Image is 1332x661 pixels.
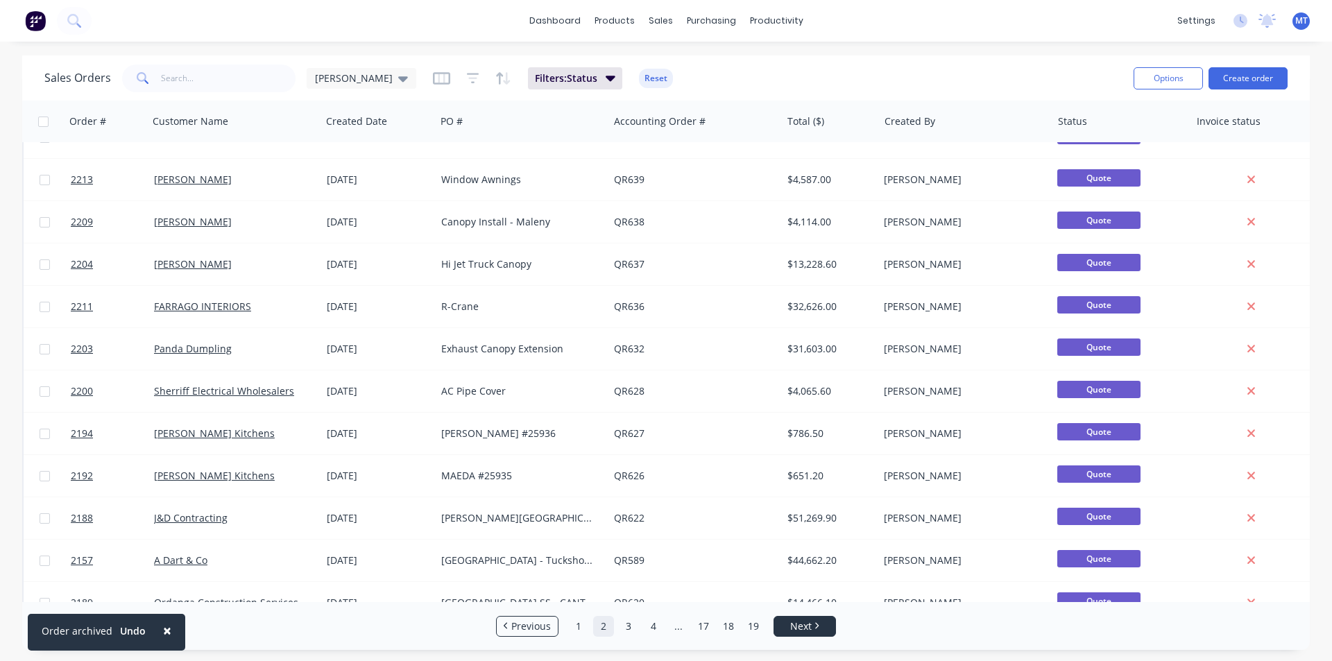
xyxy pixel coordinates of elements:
[718,616,739,637] a: Page 18
[680,10,743,31] div: purchasing
[884,300,1038,314] div: [PERSON_NAME]
[884,553,1038,567] div: [PERSON_NAME]
[614,215,644,228] a: QR638
[787,427,869,440] div: $786.50
[154,469,275,482] a: [PERSON_NAME] Kitchens
[44,71,111,85] h1: Sales Orders
[71,582,154,624] a: 2189
[154,511,228,524] a: J&D Contracting
[441,553,595,567] div: [GEOGRAPHIC_DATA] - Tuckshop Refurbishment
[441,596,595,610] div: [GEOGRAPHIC_DATA] SS - CANTEEN REFURBISHMENT
[884,384,1038,398] div: [PERSON_NAME]
[327,342,430,356] div: [DATE]
[884,596,1038,610] div: [PERSON_NAME]
[614,384,644,397] a: QR628
[1057,381,1141,398] span: Quote
[327,300,430,314] div: [DATE]
[790,619,812,633] span: Next
[441,257,595,271] div: Hi Jet Truck Canopy
[71,455,154,497] a: 2192
[614,114,706,128] div: Accounting Order #
[42,624,112,638] div: Order archived
[787,300,869,314] div: $32,626.00
[25,10,46,31] img: Factory
[1295,15,1308,27] span: MT
[1197,114,1261,128] div: Invoice status
[614,553,644,567] a: QR589
[154,342,232,355] a: Panda Dumpling
[315,71,393,85] span: [PERSON_NAME]
[884,469,1038,483] div: [PERSON_NAME]
[441,300,595,314] div: R-Crane
[71,173,93,187] span: 2213
[71,413,154,454] a: 2194
[441,511,595,525] div: [PERSON_NAME][GEOGRAPHIC_DATA] - Tuckshop Refurbishment
[1057,592,1141,610] span: Quote
[71,540,154,581] a: 2157
[71,328,154,370] a: 2203
[1057,296,1141,314] span: Quote
[787,257,869,271] div: $13,228.60
[787,384,869,398] div: $4,065.60
[327,469,430,483] div: [DATE]
[1057,465,1141,483] span: Quote
[441,469,595,483] div: MAEDA #25935
[1134,67,1203,89] button: Options
[441,114,463,128] div: PO #
[441,215,595,229] div: Canopy Install - Maleny
[163,621,171,640] span: ×
[154,553,207,567] a: A Dart & Co
[1057,212,1141,229] span: Quote
[743,10,810,31] div: productivity
[154,300,251,313] a: FARRAGO INTERIORS
[614,427,644,440] a: QR627
[614,596,644,609] a: QR620
[71,469,93,483] span: 2192
[441,342,595,356] div: Exhaust Canopy Extension
[528,67,622,89] button: Filters:Status
[154,215,232,228] a: [PERSON_NAME]
[71,159,154,200] a: 2213
[522,10,588,31] a: dashboard
[568,616,589,637] a: Page 1
[787,215,869,229] div: $4,114.00
[1057,338,1141,356] span: Quote
[614,173,644,186] a: QR639
[884,511,1038,525] div: [PERSON_NAME]
[327,257,430,271] div: [DATE]
[441,427,595,440] div: [PERSON_NAME] #25936
[511,619,551,633] span: Previous
[154,384,294,397] a: Sherriff Electrical Wholesalers
[643,616,664,637] a: Page 4
[490,616,842,637] ul: Pagination
[642,10,680,31] div: sales
[441,173,595,187] div: Window Awnings
[884,427,1038,440] div: [PERSON_NAME]
[71,384,93,398] span: 2200
[112,621,153,642] button: Undo
[71,497,154,539] a: 2188
[614,511,644,524] a: QR622
[71,215,93,229] span: 2209
[1057,169,1141,187] span: Quote
[154,173,232,186] a: [PERSON_NAME]
[441,384,595,398] div: AC Pipe Cover
[593,616,614,637] a: Page 2 is your current page
[153,114,228,128] div: Customer Name
[71,370,154,412] a: 2200
[1057,423,1141,440] span: Quote
[71,257,93,271] span: 2204
[693,616,714,637] a: Page 17
[1058,114,1087,128] div: Status
[614,342,644,355] a: QR632
[774,619,835,633] a: Next page
[884,215,1038,229] div: [PERSON_NAME]
[161,65,296,92] input: Search...
[149,614,185,647] button: Close
[71,243,154,285] a: 2204
[787,511,869,525] div: $51,269.90
[884,173,1038,187] div: [PERSON_NAME]
[71,201,154,243] a: 2209
[884,257,1038,271] div: [PERSON_NAME]
[327,427,430,440] div: [DATE]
